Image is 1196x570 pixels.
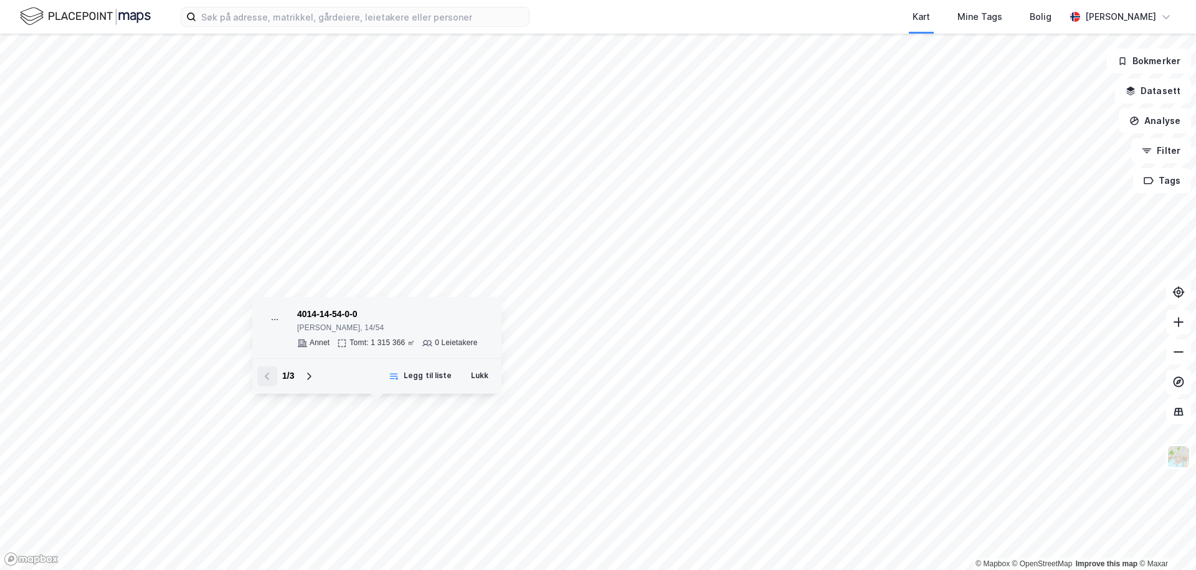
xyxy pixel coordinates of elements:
div: Mine Tags [957,9,1002,24]
div: Bolig [1030,9,1051,24]
div: Annet [310,338,330,348]
a: OpenStreetMap [1012,559,1073,568]
div: Tomt: 1 315 366 ㎡ [349,338,415,348]
button: Bokmerker [1107,49,1191,74]
div: Kontrollprogram for chat [1134,510,1196,570]
div: [PERSON_NAME] [1085,9,1156,24]
div: [PERSON_NAME], 14/54 [297,323,478,333]
button: Legg til liste [381,366,460,386]
iframe: Chat Widget [1134,510,1196,570]
div: 1 / 3 [282,369,294,384]
button: Analyse [1119,108,1191,133]
a: Improve this map [1076,559,1137,568]
a: Mapbox [975,559,1010,568]
div: 0 Leietakere [435,338,477,348]
a: Mapbox homepage [4,552,59,566]
button: Tags [1133,168,1191,193]
img: Z [1167,445,1190,468]
div: 4014-14-54-0-0 [297,307,478,322]
img: logo.f888ab2527a4732fd821a326f86c7f29.svg [20,6,151,27]
input: Søk på adresse, matrikkel, gårdeiere, leietakere eller personer [196,7,529,26]
button: Datasett [1115,78,1191,103]
div: Kart [913,9,930,24]
button: Filter [1131,138,1191,163]
button: Lukk [463,366,496,386]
